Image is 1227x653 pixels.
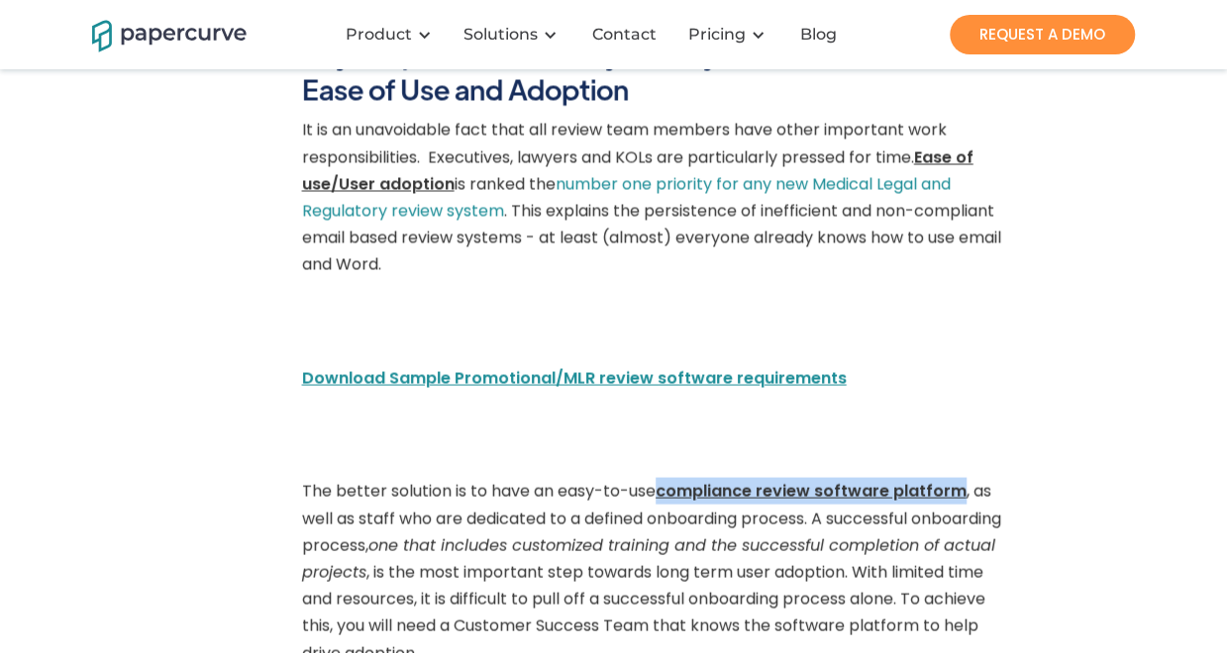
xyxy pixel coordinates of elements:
[302,533,995,583] em: one that includes customized training and the successful completion of actual projects
[346,25,412,45] div: Product
[463,25,538,45] div: Solutions
[688,25,746,45] a: Pricing
[656,479,967,502] strong: compliance review software platform
[785,25,857,45] a: Blog
[950,15,1135,54] a: REQUEST A DEMO
[302,145,973,195] strong: Ease of use/User adoption
[302,70,629,106] h2: Ease of Use and Adoption
[452,5,577,64] div: Solutions
[302,116,1005,287] p: It is an unavoidable fact that all review team members have other important work responsibilities...
[592,25,657,45] div: Contact
[92,17,221,51] a: home
[302,366,847,389] a: Download Sample Promotional/MLR review software requirements
[334,5,452,64] div: Product
[577,25,676,45] a: Contact
[302,172,951,222] a: number one priority for any new Medical Legal and Regulatory review system
[676,5,785,64] div: Pricing
[800,25,837,45] div: Blog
